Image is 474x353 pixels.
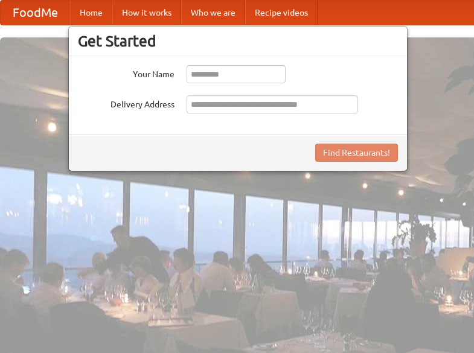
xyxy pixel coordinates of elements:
[78,32,398,50] h3: Get Started
[1,1,70,25] a: FoodMe
[78,95,175,110] label: Delivery Address
[70,1,112,25] a: Home
[112,1,181,25] a: How it works
[245,1,318,25] a: Recipe videos
[78,65,175,80] label: Your Name
[181,1,245,25] a: Who we are
[315,144,398,162] button: Find Restaurants!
